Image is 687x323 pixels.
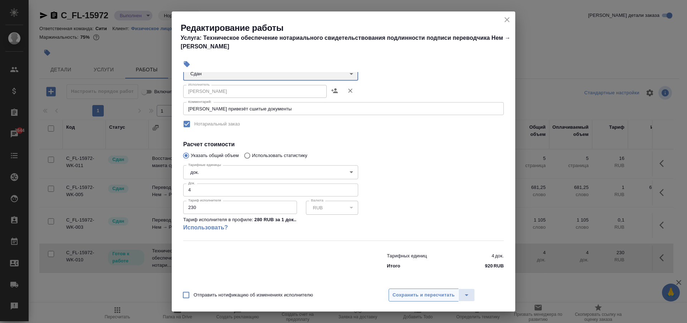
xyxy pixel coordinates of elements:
span: Нотариальный заказ [194,120,240,128]
div: RUB [306,201,359,214]
p: док. [495,252,504,260]
div: док. [183,165,358,179]
p: Тарифных единиц [387,252,427,260]
button: RUB [311,205,325,211]
button: Назначить [327,82,342,99]
p: 280 RUB за 1 док. . [254,216,297,223]
p: 920 [485,262,493,270]
p: Тариф исполнителя в профиле: [183,216,253,223]
a: Использовать? [183,223,358,232]
span: Отправить нотификацию об изменениях исполнителю [194,291,313,299]
h4: Услуга: Техническое обеспечение нотариального свидетельствования подлинности подписи переводчика ... [181,34,515,51]
h4: Расчет стоимости [183,140,504,149]
button: Сохранить и пересчитать [389,289,459,301]
div: Сдан [183,67,358,80]
h2: Редактирование работы [181,22,515,34]
button: Сдан [188,71,204,77]
p: 4 [492,252,494,260]
button: Удалить [342,82,358,99]
span: Сохранить и пересчитать [393,291,455,299]
button: док. [188,169,201,175]
button: close [502,14,512,25]
button: Добавить тэг [179,56,195,72]
p: RUB [493,262,504,270]
textarea: [PERSON_NAME] привезёт сшитые документы [188,106,499,111]
p: Итого [387,262,400,270]
div: split button [389,289,475,301]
